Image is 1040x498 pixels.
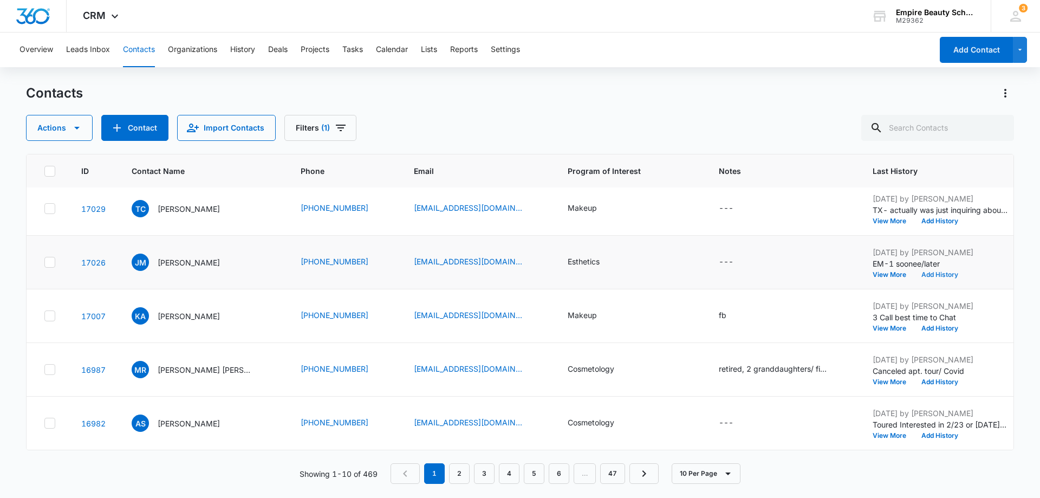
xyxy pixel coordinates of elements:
span: MR [132,361,149,378]
button: Filters [284,115,356,141]
div: Phone - +1 (603) 293-5747 - Select to Edit Field [301,309,388,322]
a: [PHONE_NUMBER] [301,309,368,321]
a: [EMAIL_ADDRESS][DOMAIN_NAME] [414,363,522,374]
div: Email - angerskatelyn@gmail.com - Select to Edit Field [414,309,542,322]
a: Page 3 [474,463,495,484]
span: Last History [873,165,992,177]
div: Notes - - Select to Edit Field [719,417,753,430]
span: (1) [321,124,330,132]
a: [PHONE_NUMBER] [301,256,368,267]
p: [PERSON_NAME] [158,203,220,215]
div: retired, 2 granddaughters/ field hockey. husband- retired too she is not ready [DEMOGRAPHIC_DATA]. [719,363,827,374]
span: Notes [719,165,847,177]
div: --- [719,256,733,269]
p: [PERSON_NAME] [158,418,220,429]
button: Reports [450,33,478,67]
div: Phone - (603) 530-0126 - Select to Edit Field [301,202,388,215]
span: JM [132,254,149,271]
button: Actions [26,115,93,141]
button: Overview [19,33,53,67]
a: Page 6 [549,463,569,484]
button: View More [873,325,914,332]
p: [DATE] by [PERSON_NAME] [873,408,1008,419]
p: [DATE] by [PERSON_NAME] [873,300,1008,312]
button: Deals [268,33,288,67]
button: Add Contact [101,115,168,141]
p: 3 Call best time to Chat [873,312,1008,323]
a: Navigate to contact details page for Tamera Coutermarsh [81,204,106,214]
div: Notes - - Select to Edit Field [719,202,753,215]
div: Makeup [568,309,597,321]
button: Add History [914,432,966,439]
button: Tasks [342,33,363,67]
span: Email [414,165,526,177]
div: fb [719,309,726,321]
input: Search Contacts [861,115,1014,141]
button: View More [873,218,914,224]
a: Next Page [629,463,659,484]
span: KA [132,307,149,325]
a: Page 47 [600,463,625,484]
button: Import Contacts [177,115,276,141]
a: [PHONE_NUMBER] [301,363,368,374]
p: Canceled apt. tour/ Covid [873,365,1008,377]
span: TC [132,200,149,217]
button: Projects [301,33,329,67]
p: Showing 1-10 of 469 [300,468,378,480]
div: Contact Name - Tamera Coutermarsh - Select to Edit Field [132,200,239,217]
button: Calendar [376,33,408,67]
a: Navigate to contact details page for Jennifer Marra [81,258,106,267]
div: Phone - (603) 986-4374 - Select to Edit Field [301,256,388,269]
div: --- [719,202,733,215]
div: account name [896,8,975,17]
a: Page 2 [449,463,470,484]
div: Program of Interest - Cosmetology - Select to Edit Field [568,363,634,376]
span: Contact Name [132,165,259,177]
button: Actions [997,85,1014,102]
span: CRM [83,10,106,21]
p: EM-1 soonee/later [873,258,1008,269]
a: Navigate to contact details page for Alexis Sargent [81,419,106,428]
button: View More [873,271,914,278]
p: [DATE] by [PERSON_NAME] [873,247,1008,258]
div: Program of Interest - Makeup - Select to Edit Field [568,202,616,215]
p: [DATE] by [PERSON_NAME] [873,354,1008,365]
button: Lists [421,33,437,67]
a: [EMAIL_ADDRESS][DOMAIN_NAME] [414,202,522,214]
div: Program of Interest - Esthetics - Select to Edit Field [568,256,619,269]
div: Notes - - Select to Edit Field [719,256,753,269]
div: Contact Name - Michelle R Letourneau Poczobut - Select to Edit Field [132,361,275,378]
div: Cosmetology [568,417,614,428]
span: ID [81,165,90,177]
a: [EMAIL_ADDRESS][DOMAIN_NAME] [414,309,522,321]
div: Email - jlbmarra13@gmail.com - Select to Edit Field [414,256,542,269]
button: Add History [914,271,966,278]
div: Email - asargent672@gmail.com - Select to Edit Field [414,417,542,430]
div: account id [896,17,975,24]
p: [PERSON_NAME] [158,257,220,268]
div: Program of Interest - Makeup - Select to Edit Field [568,309,616,322]
a: Navigate to contact details page for Michelle R Letourneau Poczobut [81,365,106,374]
div: Cosmetology [568,363,614,374]
div: notifications count [1019,4,1028,12]
div: --- [719,417,733,430]
a: Navigate to contact details page for Katelyn Angers [81,312,106,321]
button: Settings [491,33,520,67]
button: 10 Per Page [672,463,740,484]
a: [EMAIL_ADDRESS][DOMAIN_NAME] [414,417,522,428]
button: Contacts [123,33,155,67]
a: [EMAIL_ADDRESS][DOMAIN_NAME] [414,256,522,267]
button: Add Contact [940,37,1013,63]
div: Phone - (603) 254-6584 - Select to Edit Field [301,417,388,430]
h1: Contacts [26,85,83,101]
div: Program of Interest - Cosmetology - Select to Edit Field [568,417,634,430]
div: Email - michellepoczobut@comcast.net - Select to Edit Field [414,363,542,376]
a: [PHONE_NUMBER] [301,202,368,214]
p: [DATE] by [PERSON_NAME] [873,193,1008,204]
span: 3 [1019,4,1028,12]
div: Email - tameracoutermarsh93@gmail.com - Select to Edit Field [414,202,542,215]
div: Makeup [568,202,597,214]
button: Leads Inbox [66,33,110,67]
span: Phone [301,165,372,177]
button: View More [873,432,914,439]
